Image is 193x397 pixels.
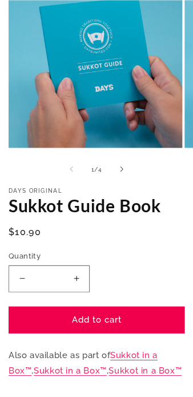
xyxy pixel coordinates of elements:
[94,164,98,174] span: /
[9,250,184,261] label: Quantity
[98,164,102,174] span: 4
[109,156,134,181] button: Slide right
[34,365,107,375] a: Sukkot in a Box™
[9,194,184,216] h1: Sukkot Guide Book
[9,187,184,194] p: Days Original
[9,225,41,239] span: $10.90
[91,164,94,174] span: 1
[59,156,84,181] button: Slide left
[9,306,184,333] button: Add to cart
[108,365,182,375] a: Sukkot in a Box™
[9,350,158,375] a: Sukkot in a Box™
